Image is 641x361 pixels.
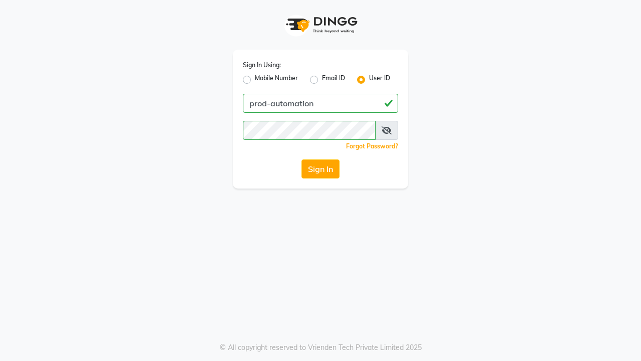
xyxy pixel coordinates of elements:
[280,10,361,40] img: logo1.svg
[369,74,390,86] label: User ID
[243,61,281,70] label: Sign In Using:
[243,94,398,113] input: Username
[301,159,340,178] button: Sign In
[243,121,376,140] input: Username
[255,74,298,86] label: Mobile Number
[322,74,345,86] label: Email ID
[346,142,398,150] a: Forgot Password?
